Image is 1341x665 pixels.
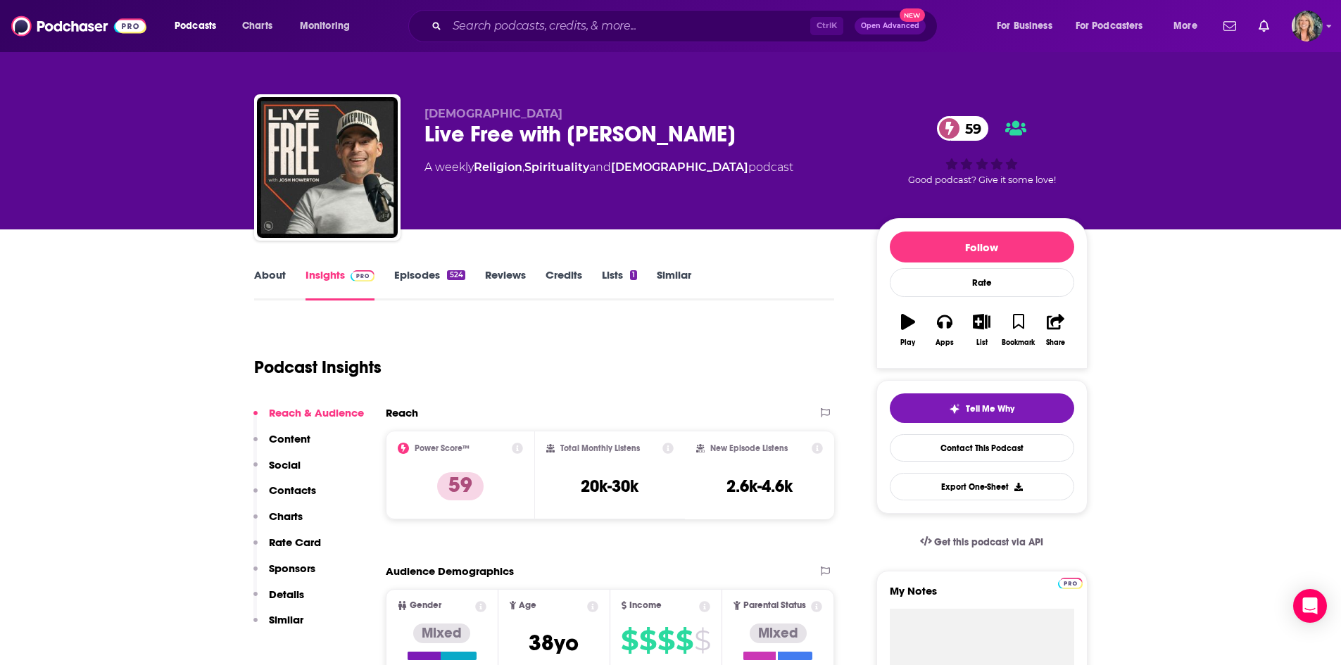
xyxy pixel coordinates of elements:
[890,232,1074,262] button: Follow
[269,562,315,575] p: Sponsors
[253,562,315,588] button: Sponsors
[1218,14,1242,38] a: Show notifications dropdown
[900,338,915,347] div: Play
[269,406,364,419] p: Reach & Audience
[1292,11,1323,42] span: Logged in as lisa.beech
[657,268,691,300] a: Similar
[810,17,843,35] span: Ctrl K
[926,305,963,355] button: Apps
[253,588,304,614] button: Details
[1000,305,1037,355] button: Bookmark
[997,16,1052,36] span: For Business
[269,613,303,626] p: Similar
[1076,16,1143,36] span: For Podcasters
[589,160,611,174] span: and
[1058,578,1083,589] img: Podchaser Pro
[233,15,281,37] a: Charts
[639,629,656,652] span: $
[386,406,418,419] h2: Reach
[1292,11,1323,42] img: User Profile
[890,473,1074,500] button: Export One-Sheet
[743,601,806,610] span: Parental Status
[394,268,465,300] a: Episodes524
[1002,338,1035,347] div: Bookmark
[750,623,807,643] div: Mixed
[890,305,926,355] button: Play
[522,160,524,174] span: ,
[253,613,303,639] button: Similar
[890,434,1074,462] a: Contact This Podcast
[1046,338,1065,347] div: Share
[11,13,146,39] img: Podchaser - Follow, Share and Rate Podcasts
[890,268,1074,297] div: Rate
[269,588,304,601] p: Details
[963,305,1000,355] button: List
[1066,15,1164,37] button: open menu
[1058,576,1083,589] a: Pro website
[242,16,272,36] span: Charts
[269,483,316,497] p: Contacts
[908,175,1056,185] span: Good podcast? Give it some love!
[1293,589,1327,623] div: Open Intercom Messenger
[855,18,926,34] button: Open AdvancedNew
[253,458,301,484] button: Social
[949,403,960,414] img: tell me why sparkle
[351,270,375,281] img: Podchaser Pro
[611,160,748,174] a: [DEMOGRAPHIC_DATA]
[424,107,562,120] span: [DEMOGRAPHIC_DATA]
[422,10,951,42] div: Search podcasts, credits, & more...
[890,393,1074,423] button: tell me why sparkleTell Me Why
[629,601,662,610] span: Income
[934,536,1043,548] span: Get this podcast via API
[254,357,382,378] h1: Podcast Insights
[1173,16,1197,36] span: More
[1292,11,1323,42] button: Show profile menu
[253,406,364,432] button: Reach & Audience
[253,483,316,509] button: Contacts
[1037,305,1074,355] button: Share
[976,338,988,347] div: List
[519,601,536,610] span: Age
[269,536,321,549] p: Rate Card
[424,159,793,176] div: A weekly podcast
[269,432,310,445] p: Content
[300,16,350,36] span: Monitoring
[485,268,526,300] a: Reviews
[306,268,375,300] a: InsightsPodchaser Pro
[560,443,640,453] h2: Total Monthly Listens
[410,601,441,610] span: Gender
[937,116,988,141] a: 59
[861,23,919,30] span: Open Advanced
[253,432,310,458] button: Content
[621,629,638,652] span: $
[1253,14,1275,38] a: Show notifications dropdown
[269,509,303,523] p: Charts
[876,107,1088,194] div: 59Good podcast? Give it some love!
[257,97,398,238] img: Live Free with Josh Howerton
[524,160,589,174] a: Spirituality
[413,623,470,643] div: Mixed
[165,15,234,37] button: open menu
[447,270,465,280] div: 524
[529,629,579,657] span: 38 yo
[581,476,638,497] h3: 20k-30k
[175,16,216,36] span: Podcasts
[602,268,637,300] a: Lists1
[710,443,788,453] h2: New Episode Listens
[987,15,1070,37] button: open menu
[890,584,1074,609] label: My Notes
[437,472,484,500] p: 59
[630,270,637,280] div: 1
[290,15,368,37] button: open menu
[951,116,988,141] span: 59
[676,629,693,652] span: $
[1164,15,1215,37] button: open menu
[657,629,674,652] span: $
[936,338,954,347] div: Apps
[253,536,321,562] button: Rate Card
[900,8,925,22] span: New
[386,564,514,578] h2: Audience Demographics
[415,443,470,453] h2: Power Score™
[254,268,286,300] a: About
